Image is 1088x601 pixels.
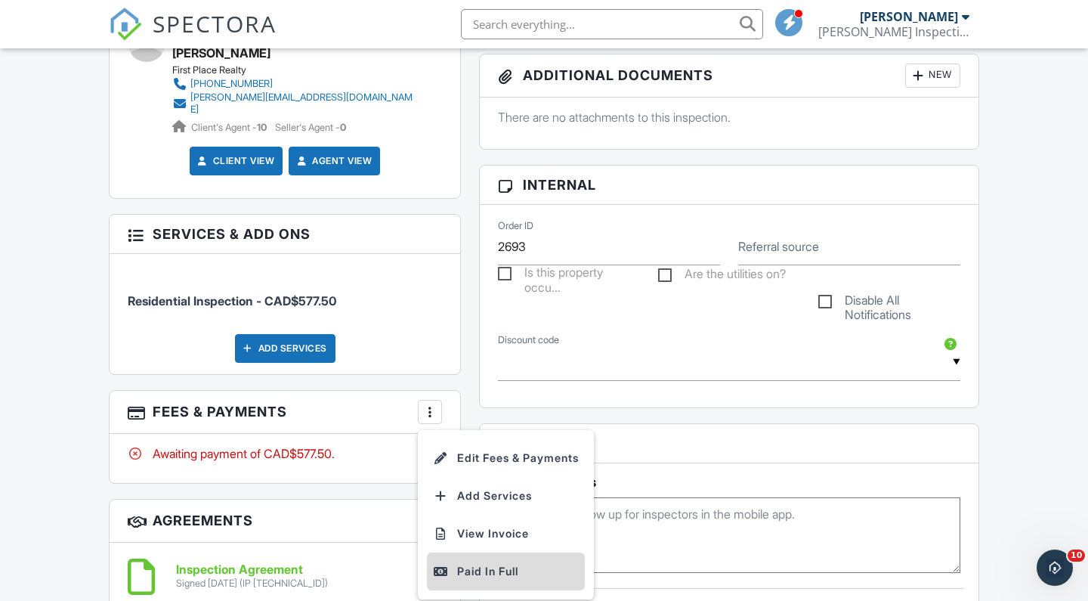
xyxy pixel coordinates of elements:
[235,334,335,363] div: Add Services
[1068,550,1085,562] span: 10
[275,122,346,133] span: Seller's Agent -
[294,153,372,169] a: Agent View
[176,563,328,577] h6: Inspection Agreement
[128,445,442,462] div: Awaiting payment of CAD$577.50.
[128,293,336,308] span: Residential Inspection - CAD$577.50
[176,578,328,590] div: Signed [DATE] (IP [TECHNICAL_ID])
[153,8,277,39] span: SPECTORA
[340,122,346,133] strong: 0
[818,24,969,39] div: Samson Inspections
[128,265,442,321] li: Service: Residential Inspection
[109,20,277,52] a: SPECTORA
[110,391,460,434] h3: Fees & Payments
[461,9,763,39] input: Search everything...
[818,293,960,312] label: Disable All Notifications
[172,64,426,76] div: First Place Realty
[257,122,267,133] strong: 10
[191,122,269,133] span: Client's Agent -
[110,215,460,254] h3: Services & Add ons
[498,219,533,233] label: Order ID
[172,91,414,116] a: [PERSON_NAME][EMAIL_ADDRESS][DOMAIN_NAME]
[498,333,559,347] label: Discount code
[195,153,275,169] a: Client View
[176,563,328,590] a: Inspection Agreement Signed [DATE] (IP [TECHNICAL_ID])
[658,267,786,286] label: Are the utilities on?
[110,500,460,543] h3: Agreements
[480,54,978,98] h3: Additional Documents
[1037,550,1073,586] iframe: Intercom live chat
[172,76,414,91] a: [PHONE_NUMBER]
[190,91,414,116] div: [PERSON_NAME][EMAIL_ADDRESS][DOMAIN_NAME]
[498,109,960,125] p: There are no attachments to this inspection.
[498,265,640,284] label: Is this property occupied?
[860,9,958,24] div: [PERSON_NAME]
[109,8,142,41] img: The Best Home Inspection Software - Spectora
[190,78,273,90] div: [PHONE_NUMBER]
[480,166,978,205] h3: Internal
[905,64,960,88] div: New
[498,475,960,490] h5: Inspector Notes
[738,238,819,255] label: Referral source
[480,424,978,463] h3: Notes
